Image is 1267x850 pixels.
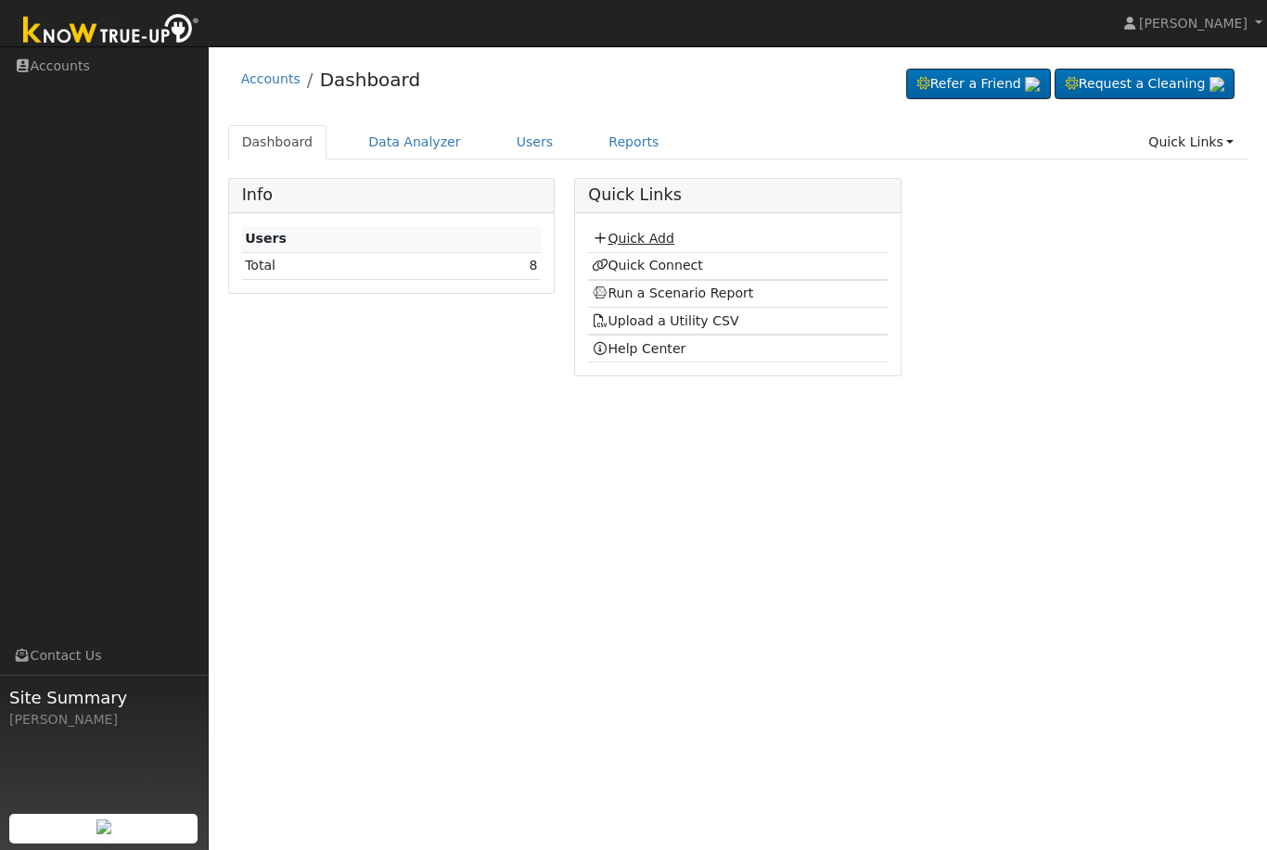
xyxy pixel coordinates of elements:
[9,710,198,729] div: [PERSON_NAME]
[9,685,198,710] span: Site Summary
[1209,77,1224,92] img: retrieve
[592,231,674,246] a: Quick Add
[530,258,538,273] a: 8
[96,819,111,834] img: retrieve
[592,258,703,273] a: Quick Connect
[1055,69,1235,100] a: Request a Cleaning
[503,125,568,159] a: Users
[1139,16,1248,31] span: [PERSON_NAME]
[242,252,455,279] td: Total
[1134,125,1248,159] a: Quick Links
[592,313,739,328] a: Upload a Utility CSV
[228,125,327,159] a: Dashboard
[906,69,1051,100] a: Refer a Friend
[592,341,686,356] a: Help Center
[245,231,287,246] strong: Users
[320,69,421,91] a: Dashboard
[241,71,301,86] a: Accounts
[588,185,887,205] h5: Quick Links
[242,185,541,205] h5: Info
[14,10,209,52] img: Know True-Up
[595,125,672,159] a: Reports
[354,125,475,159] a: Data Analyzer
[592,285,754,300] a: Run a Scenario Report
[1025,77,1040,92] img: retrieve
